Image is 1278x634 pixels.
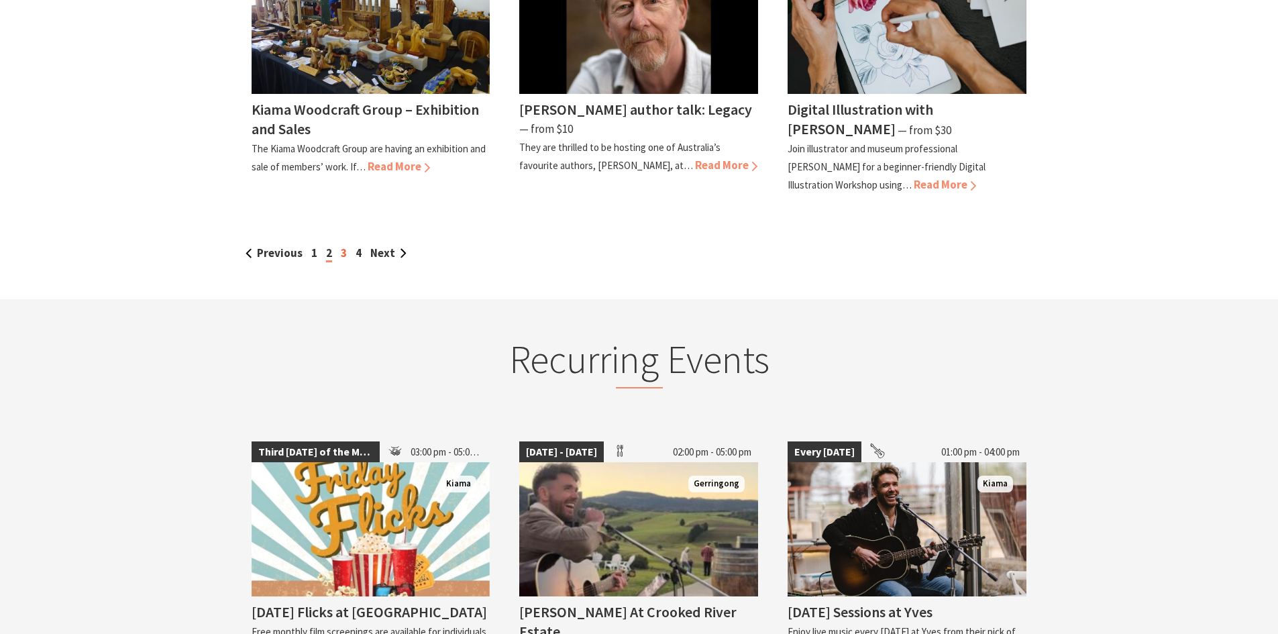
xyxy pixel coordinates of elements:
[977,476,1013,492] span: Kiama
[370,246,407,260] a: Next
[252,441,380,463] span: Third [DATE] of the Month
[311,246,317,260] a: 1
[688,476,745,492] span: Gerringong
[788,142,986,191] p: Join illustrator and museum professional [PERSON_NAME] for a beginner-friendly Digital Illustrati...
[252,142,486,173] p: The Kiama Woodcraft Group are having an exhibition and sale of members’ work. If…
[914,177,976,192] span: Read More
[788,462,1026,596] img: James Burton
[356,246,362,260] a: 4
[935,441,1026,463] span: 01:00 pm - 04:00 pm
[519,462,758,596] img: James Burton
[404,441,490,463] span: 03:00 pm - 05:00 pm
[666,441,758,463] span: 02:00 pm - 05:00 pm
[788,441,861,463] span: Every [DATE]
[788,602,933,621] h4: [DATE] Sessions at Yves
[519,441,604,463] span: [DATE] - [DATE]
[376,336,902,388] h2: Recurring Events
[519,100,752,119] h4: [PERSON_NAME] author talk: Legacy
[788,100,933,138] h4: Digital Illustration with [PERSON_NAME]
[898,123,951,138] span: ⁠— from $30
[246,246,303,260] a: Previous
[368,159,430,174] span: Read More
[252,602,487,621] h4: [DATE] Flicks at [GEOGRAPHIC_DATA]
[441,476,476,492] span: Kiama
[519,121,573,136] span: ⁠— from $10
[341,246,347,260] a: 3
[695,158,757,172] span: Read More
[326,246,332,262] span: 2
[519,141,721,172] p: They are thrilled to be hosting one of Australia’s favourite authors, [PERSON_NAME], at…
[252,100,479,138] h4: Kiama Woodcraft Group – Exhibition and Sales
